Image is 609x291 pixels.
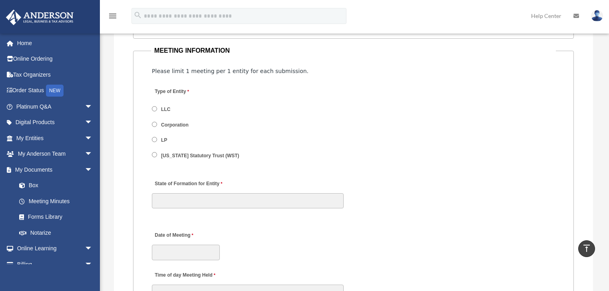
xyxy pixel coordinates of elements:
[159,137,170,144] label: LP
[152,230,228,241] label: Date of Meeting
[152,68,308,74] span: Please limit 1 meeting per 1 entity for each submission.
[6,83,105,99] a: Order StatusNEW
[6,51,105,67] a: Online Ordering
[6,67,105,83] a: Tax Organizers
[85,146,101,162] span: arrow_drop_down
[85,130,101,146] span: arrow_drop_down
[6,146,105,162] a: My Anderson Teamarrow_drop_down
[582,243,591,253] i: vertical_align_top
[578,240,595,257] a: vertical_align_top
[159,152,242,159] label: [US_STATE] Statutory Trust (WST)
[133,11,142,20] i: search
[6,130,105,146] a: My Entitiesarrow_drop_down
[6,115,105,131] a: Digital Productsarrow_drop_down
[6,35,105,51] a: Home
[11,209,105,225] a: Forms Library
[85,162,101,178] span: arrow_drop_down
[591,10,603,22] img: User Pic
[159,121,191,129] label: Corporation
[159,106,173,113] label: LLC
[85,241,101,257] span: arrow_drop_down
[6,241,105,257] a: Online Learningarrow_drop_down
[85,256,101,273] span: arrow_drop_down
[152,179,224,190] label: State of Formation for Entity
[6,162,105,178] a: My Documentsarrow_drop_down
[85,115,101,131] span: arrow_drop_down
[152,87,228,97] label: Type of Entity
[46,85,64,97] div: NEW
[11,225,105,241] a: Notarize
[6,99,105,115] a: Platinum Q&Aarrow_drop_down
[11,178,105,194] a: Box
[108,11,117,21] i: menu
[151,45,556,56] legend: MEETING INFORMATION
[4,10,76,25] img: Anderson Advisors Platinum Portal
[85,99,101,115] span: arrow_drop_down
[11,193,101,209] a: Meeting Minutes
[152,270,228,281] label: Time of day Meeting Held
[108,14,117,21] a: menu
[6,256,105,272] a: Billingarrow_drop_down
